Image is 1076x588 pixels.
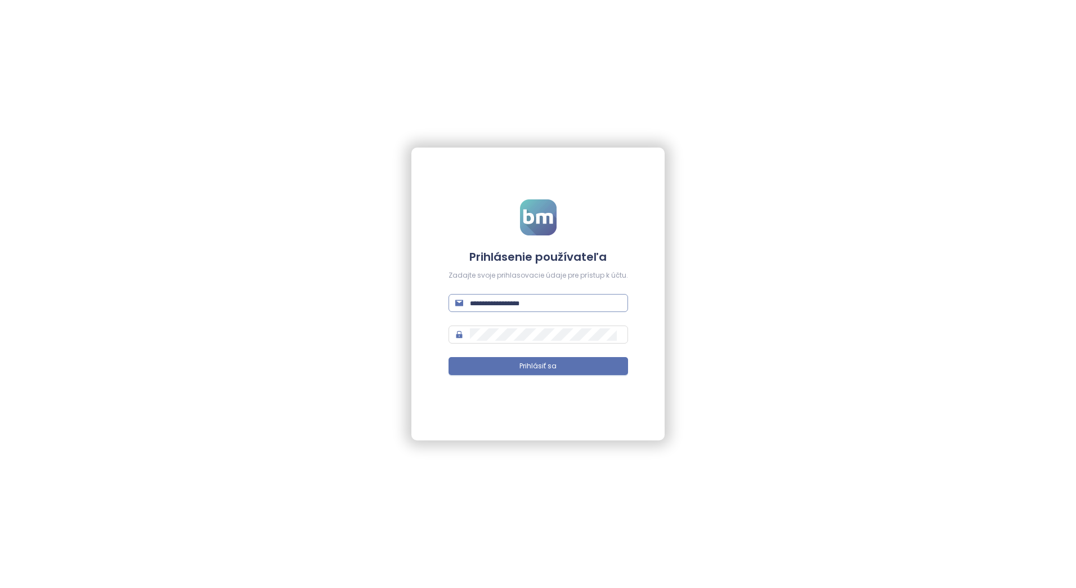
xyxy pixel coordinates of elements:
button: Prihlásiť sa [449,357,628,375]
img: logo [520,199,557,235]
span: mail [455,299,463,307]
div: Zadajte svoje prihlasovacie údaje pre prístup k účtu. [449,270,628,281]
h4: Prihlásenie používateľa [449,249,628,265]
span: Prihlásiť sa [519,361,557,372]
span: lock [455,331,463,338]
